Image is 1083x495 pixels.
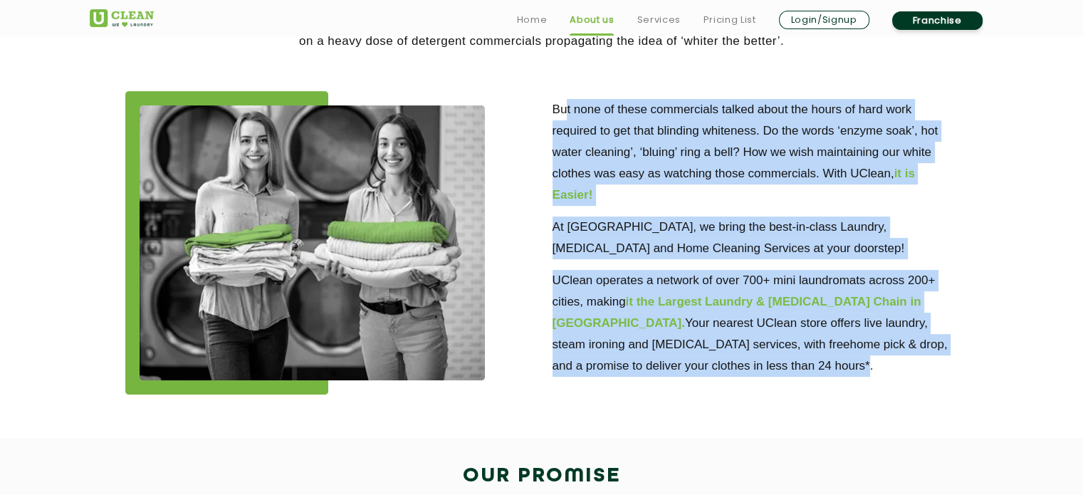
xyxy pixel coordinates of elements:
[553,217,958,259] p: At [GEOGRAPHIC_DATA], we bring the best-in-class Laundry, [MEDICAL_DATA] and Home Cleaning Servic...
[553,295,921,330] b: it the Largest Laundry & [MEDICAL_DATA] Chain in [GEOGRAPHIC_DATA].
[553,99,958,206] p: But none of these commercials talked about the hours of hard work required to get that blinding w...
[637,11,680,28] a: Services
[892,11,983,30] a: Franchise
[570,11,614,28] a: About us
[140,105,485,380] img: about_img_11zon.webp
[703,11,756,28] a: Pricing List
[517,11,548,28] a: Home
[90,459,994,494] h2: Our Promise
[90,9,154,27] img: UClean Laundry and Dry Cleaning
[553,270,958,377] p: UClean operates a network of over 700+ mini laundromats across 200+ cities, making Your nearest U...
[779,11,869,29] a: Login/Signup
